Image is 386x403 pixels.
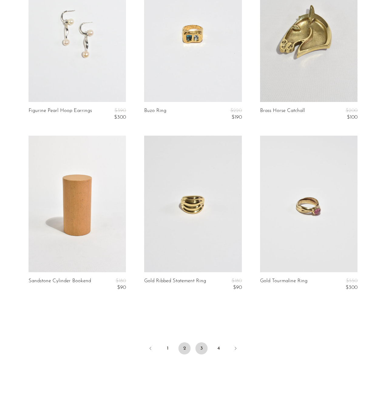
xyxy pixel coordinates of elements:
[161,342,174,354] a: 1
[114,115,126,120] span: $300
[195,342,208,354] a: 3
[116,278,126,283] span: $180
[178,342,191,354] span: 2
[144,342,157,356] a: Previous
[233,285,242,290] span: $90
[346,108,357,113] span: $200
[232,278,242,283] span: $180
[212,342,225,354] a: 4
[229,342,242,356] a: Next
[346,278,357,283] span: $550
[144,108,166,120] a: Buzo Ring
[346,285,357,290] span: $300
[114,108,126,113] span: $390
[347,115,357,120] span: $100
[144,278,206,291] a: Gold Ribbed Statement Ring
[232,115,242,120] span: $190
[117,285,126,290] span: $90
[29,278,91,291] a: Sandstone Cylinder Bookend
[29,108,92,120] a: Figurine Pearl Hoop Earrings
[230,108,242,113] span: $220
[260,108,305,120] a: Brass Horse Catchall
[260,278,307,291] a: Gold Tourmaline Ring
